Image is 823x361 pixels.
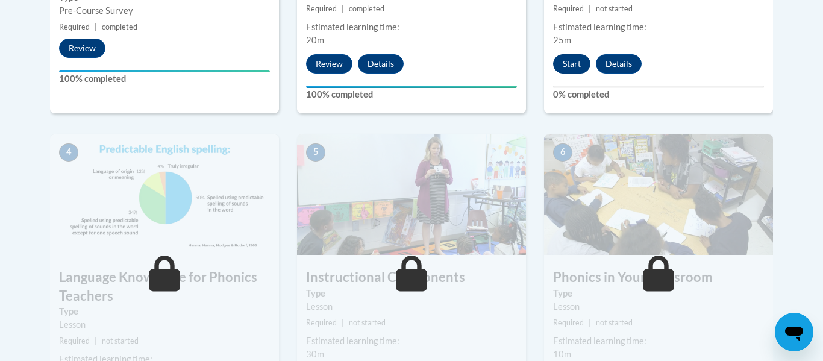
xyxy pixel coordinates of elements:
button: Details [596,54,642,74]
div: Your progress [306,86,517,88]
img: Course Image [50,134,279,255]
iframe: Button to launch messaging window [775,313,813,351]
div: Estimated learning time: [553,20,764,34]
label: Type [306,287,517,300]
span: not started [349,318,386,327]
span: Required [306,4,337,13]
span: not started [596,318,633,327]
span: Required [553,318,584,327]
span: | [589,318,591,327]
span: not started [102,336,139,345]
span: Required [553,4,584,13]
span: completed [102,22,137,31]
span: 30m [306,349,324,359]
div: Estimated learning time: [306,20,517,34]
div: Lesson [553,300,764,313]
div: Pre-Course Survey [59,4,270,17]
label: Type [553,287,764,300]
div: Your progress [59,70,270,72]
span: not started [596,4,633,13]
button: Review [59,39,105,58]
div: Estimated learning time: [306,334,517,348]
span: completed [349,4,384,13]
h3: Language Knowledge for Phonics Teachers [50,268,279,306]
span: 4 [59,143,78,162]
label: 0% completed [553,88,764,101]
h3: Instructional Components [297,268,526,287]
h3: Phonics in Your Classroom [544,268,773,287]
button: Start [553,54,590,74]
span: | [342,318,344,327]
label: 100% completed [59,72,270,86]
div: Lesson [306,300,517,313]
span: 6 [553,143,572,162]
button: Review [306,54,352,74]
label: Type [59,305,270,318]
span: Required [59,336,90,345]
img: Course Image [544,134,773,255]
span: Required [59,22,90,31]
span: | [95,22,97,31]
span: 10m [553,349,571,359]
img: Course Image [297,134,526,255]
span: 25m [553,35,571,45]
span: | [589,4,591,13]
span: 20m [306,35,324,45]
button: Details [358,54,404,74]
span: Required [306,318,337,327]
div: Estimated learning time: [553,334,764,348]
label: 100% completed [306,88,517,101]
div: Lesson [59,318,270,331]
span: | [342,4,344,13]
span: 5 [306,143,325,162]
span: | [95,336,97,345]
